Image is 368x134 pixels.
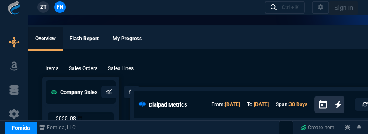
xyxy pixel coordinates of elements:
p: Items [46,65,58,72]
p: Sales Orders [69,65,97,72]
h5: Dialpad Metrics [149,101,187,109]
a: msbcCompanyName [36,124,78,131]
div: Ctrl + K [282,4,299,11]
p: To: [247,101,269,108]
h5: Company Sales [51,88,98,96]
a: My Progress [106,27,149,51]
a: Overview [28,27,63,51]
a: Flash Report [63,27,106,51]
a: Create Item [297,121,338,134]
button: Open calendar [318,98,335,111]
span: ZT [40,3,46,11]
p: Sales Lines [108,65,134,72]
p: Span: [276,101,307,108]
p: From: [211,101,240,108]
a: [DATE] [254,101,269,107]
span: FN [57,3,63,11]
a: [DATE] [225,101,240,107]
a: 30 Days [289,101,307,107]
